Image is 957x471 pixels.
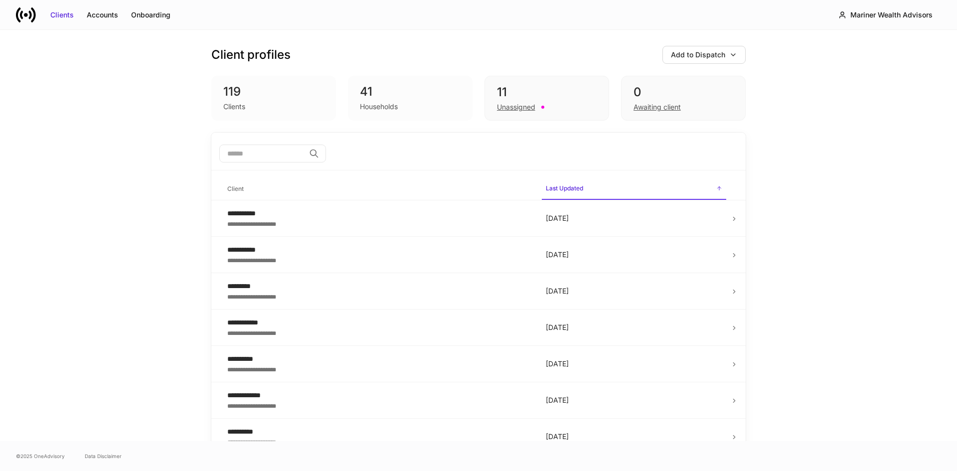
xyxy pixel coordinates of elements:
[634,84,733,100] div: 0
[634,102,681,112] div: Awaiting client
[546,250,722,260] p: [DATE]
[44,7,80,23] button: Clients
[671,50,725,60] div: Add to Dispatch
[16,452,65,460] span: © 2025 OneAdvisory
[850,10,933,20] div: Mariner Wealth Advisors
[546,213,722,223] p: [DATE]
[85,452,122,460] a: Data Disclaimer
[546,183,583,193] h6: Last Updated
[125,7,177,23] button: Onboarding
[484,76,609,121] div: 11Unassigned
[360,102,398,112] div: Households
[546,322,722,332] p: [DATE]
[211,47,291,63] h3: Client profiles
[546,359,722,369] p: [DATE]
[497,102,535,112] div: Unassigned
[360,84,461,100] div: 41
[497,84,597,100] div: 11
[50,10,74,20] div: Clients
[546,395,722,405] p: [DATE]
[546,432,722,442] p: [DATE]
[227,184,244,193] h6: Client
[87,10,118,20] div: Accounts
[223,102,245,112] div: Clients
[546,286,722,296] p: [DATE]
[662,46,746,64] button: Add to Dispatch
[131,10,170,20] div: Onboarding
[621,76,746,121] div: 0Awaiting client
[223,179,534,199] span: Client
[223,84,324,100] div: 119
[80,7,125,23] button: Accounts
[830,6,941,24] button: Mariner Wealth Advisors
[542,178,726,200] span: Last Updated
